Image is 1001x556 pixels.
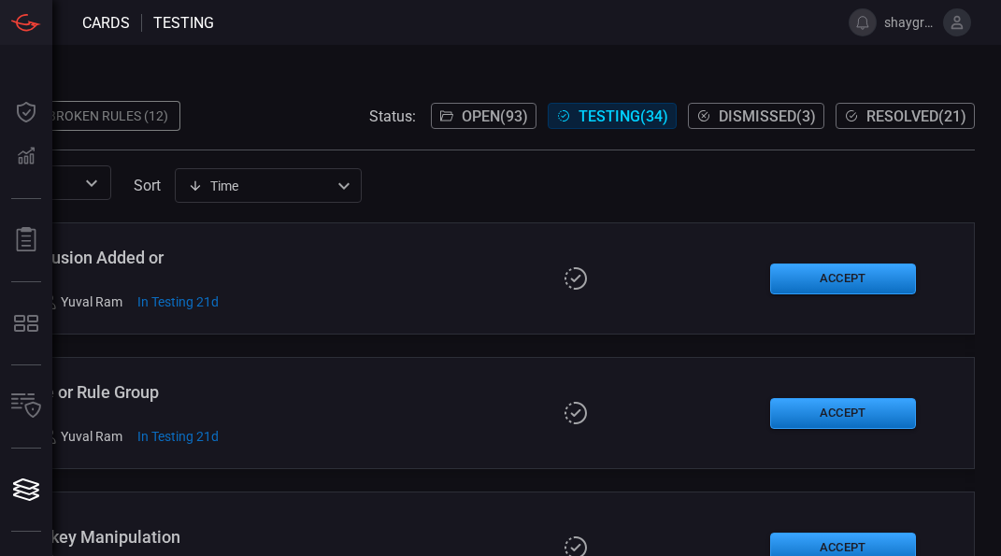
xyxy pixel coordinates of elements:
[579,107,668,125] span: Testing ( 34 )
[153,14,214,32] span: testing
[4,90,49,135] button: Dashboard
[188,177,332,195] div: Time
[369,107,416,125] span: Status:
[36,101,180,131] div: Broken Rules (12)
[82,14,130,32] span: Cards
[462,107,528,125] span: Open ( 93 )
[4,135,49,179] button: Detections
[4,384,49,429] button: Inventory
[884,15,936,30] span: shaygro1
[4,218,49,263] button: Reports
[431,103,536,129] button: Open(93)
[548,103,677,129] button: Testing(34)
[4,467,49,512] button: Cards
[42,294,122,309] div: Yuval Ram
[836,103,975,129] button: Resolved(21)
[770,398,916,429] button: Accept
[137,429,219,444] span: Aug 07, 2025 5:51 PM
[134,177,161,194] label: sort
[770,264,916,294] button: Accept
[719,107,816,125] span: Dismissed ( 3 )
[79,170,105,196] button: Open
[137,294,219,309] span: Aug 07, 2025 5:49 PM
[866,107,966,125] span: Resolved ( 21 )
[4,301,49,346] button: MITRE - Detection Posture
[42,429,122,444] div: Yuval Ram
[688,103,824,129] button: Dismissed(3)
